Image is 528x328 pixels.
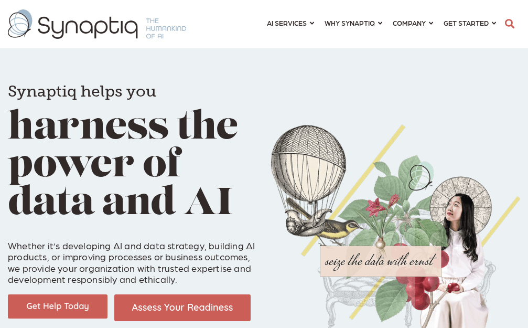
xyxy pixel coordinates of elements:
[444,13,496,33] a: GET STARTED
[8,228,257,285] p: Whether it’s developing AI and data strategy, building AI products, or improving processes or bus...
[325,13,382,33] a: WHY SYNAPTIQ
[325,16,375,30] span: WHY SYNAPTIQ
[444,16,489,30] span: GET STARTED
[393,16,426,30] span: COMPANY
[8,294,107,319] img: Get Help Today
[267,13,314,33] a: AI SERVICES
[267,16,307,30] span: AI SERVICES
[262,5,501,43] nav: menu
[8,9,186,39] img: synaptiq logo-1
[393,13,433,33] a: COMPANY
[8,68,257,224] h1: harness the power of data and AI
[114,294,251,321] img: Assess Your Readiness
[8,82,156,101] span: Synaptiq helps you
